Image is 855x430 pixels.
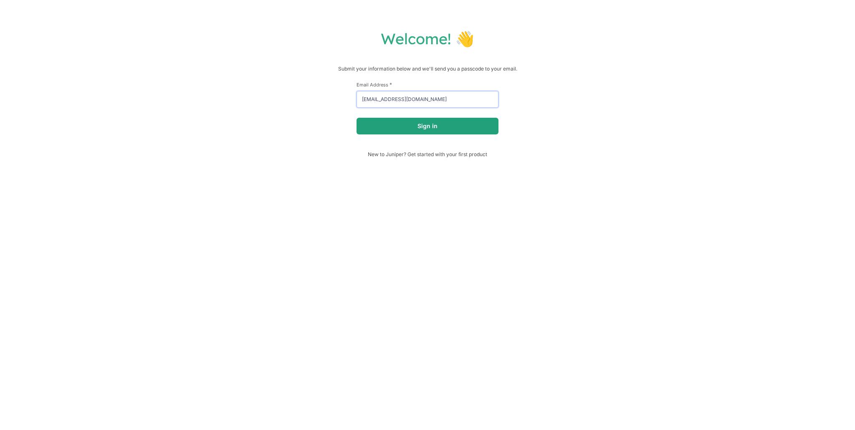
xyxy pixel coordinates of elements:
[390,81,392,88] span: This field is required.
[8,65,847,73] p: Submit your information below and we'll send you a passcode to your email.
[357,118,498,134] button: Sign in
[357,81,498,88] label: Email Address
[8,29,847,48] h1: Welcome! 👋
[357,151,498,157] span: New to Juniper? Get started with your first product
[357,91,498,108] input: email@example.com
